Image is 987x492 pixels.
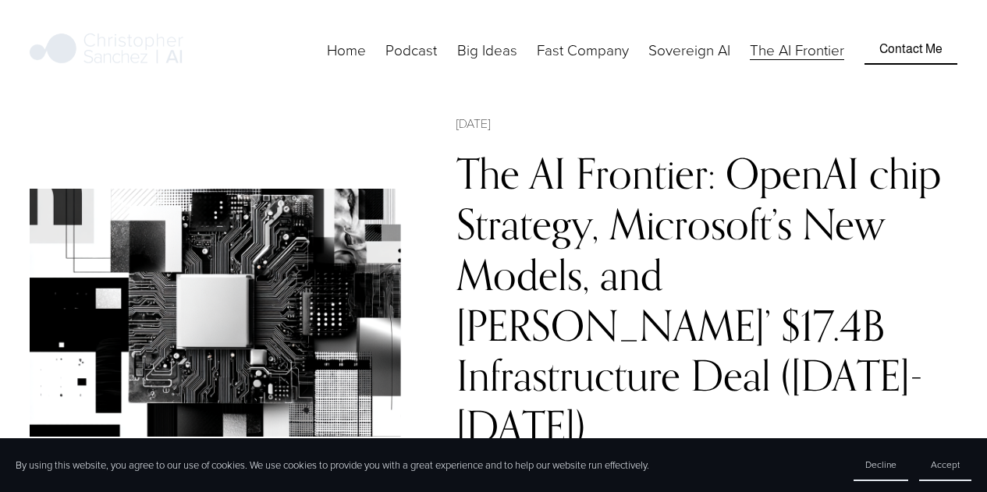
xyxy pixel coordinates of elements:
button: Decline [854,449,908,481]
span: Big Ideas [457,40,517,61]
button: Accept [919,449,971,481]
a: Sovereign AI [648,38,730,62]
p: By using this website, you agree to our use of cookies. We use cookies to provide you with a grea... [16,458,649,472]
a: folder dropdown [537,38,629,62]
time: [DATE] [456,114,490,133]
span: Decline [865,458,896,471]
a: Home [327,38,366,62]
a: Contact Me [865,35,957,65]
span: Accept [931,458,960,471]
span: Fast Company [537,40,629,61]
a: The AI Frontier: OpenAI chip Strategy, Microsoft’s New Models, and [PERSON_NAME]’ $17.4B Infrastr... [456,148,941,451]
a: Podcast [385,38,437,62]
a: folder dropdown [457,38,517,62]
img: The AI Frontier: OpenAI chip Strategy, Microsoft’s New Models, and Nebius’ $17.4B Infrastructure ... [30,189,401,437]
a: The AI Frontier [750,38,844,62]
img: Christopher Sanchez | AI [30,30,183,69]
